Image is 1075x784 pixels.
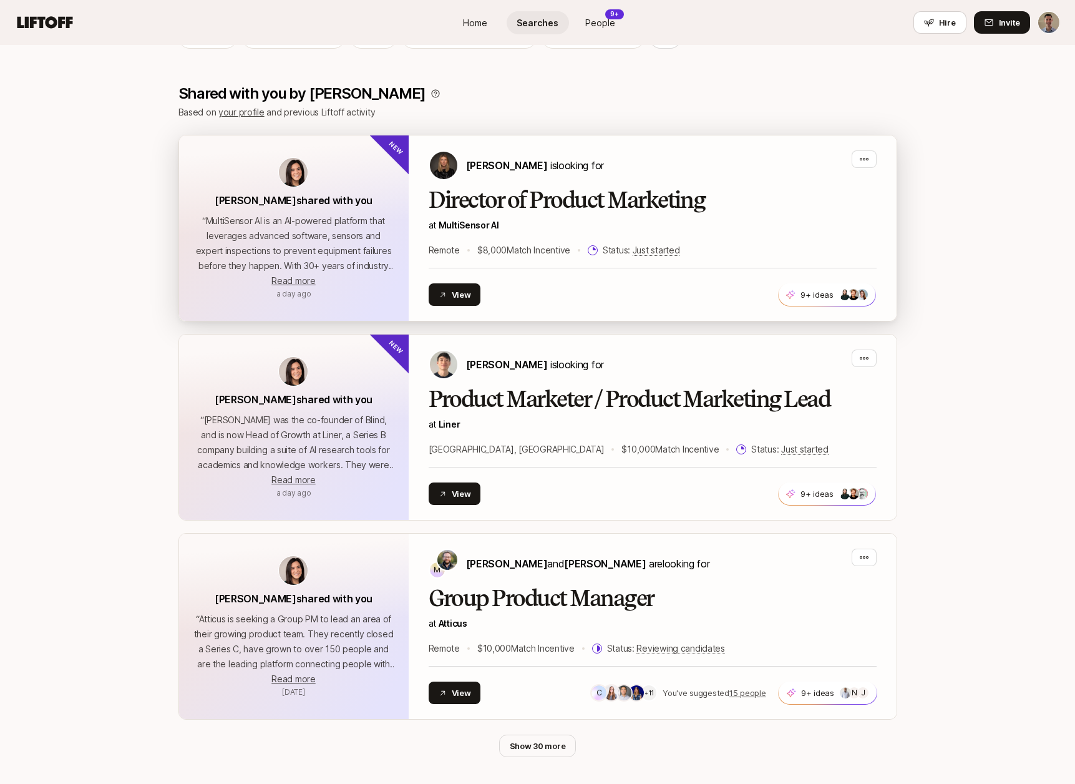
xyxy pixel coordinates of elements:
span: August 21, 2025 7:03am [276,289,311,298]
a: MultiSensor AI [439,220,499,230]
p: $10,000 Match Incentive [477,641,575,656]
p: Shared with you by [PERSON_NAME] [178,85,426,102]
p: Status: [751,442,828,457]
img: 87271eeb_8aeb_4d9f_a23d_9d51507b2607.jpg [857,488,868,499]
p: $10,000 Match Incentive [621,442,719,457]
img: Ben Levinson [1038,12,1059,33]
span: [PERSON_NAME] shared with you [215,393,372,406]
span: [PERSON_NAME] shared with you [215,194,372,207]
p: +11 [644,687,654,699]
span: Reviewing candidates [636,643,724,654]
span: [PERSON_NAME] [466,557,548,570]
img: f680c3e9_3d74_41db_871f_37025dac2e35.jpg [840,687,851,698]
button: Hire [913,11,966,34]
p: “ MultiSensor AI is an AI-powered platform that leverages advanced software, sensors and expert i... [194,213,394,273]
img: 90eded78_8763_4b90_886d_1866ab3d7947.jpg [629,685,644,700]
button: View [429,483,481,505]
a: Home [444,11,507,34]
button: View [429,682,481,704]
span: Invite [999,16,1020,29]
a: your profile [218,107,265,117]
span: Read more [271,474,315,485]
img: Ben Abrahams [437,550,457,570]
p: [GEOGRAPHIC_DATA], [GEOGRAPHIC_DATA] [429,442,605,457]
button: Show 30 more [499,735,576,757]
span: People [585,16,615,29]
p: is looking for [466,157,604,174]
p: 9+ ideas [801,687,834,699]
p: at [429,218,877,233]
img: ee0df8de_f468_4581_8995_e8d68dccc983.jpg [839,488,850,499]
a: Liner [439,419,460,429]
button: 9+ ideas [778,283,876,306]
p: $8,000 Match Incentive [477,243,570,258]
span: Just started [633,245,680,256]
button: Read more [271,473,315,488]
img: Kyum Kim [430,351,457,378]
p: 9+ ideas [800,288,834,301]
img: e678d282_1e5f_4bfd_a753_4e2f56d8a85a.jpg [604,685,619,700]
img: avatar-url [279,357,308,386]
p: “ [PERSON_NAME] was the co-founder of Blind, and is now Head of Growth at Liner, a Series B compa... [194,413,394,473]
a: Atticus [439,618,467,629]
p: Based on and previous Liftoff activity [178,105,897,120]
p: at [429,417,877,432]
span: and [547,557,646,570]
button: View [429,283,481,306]
img: 5b8ff4aa_1867_4940_a63f_be413d91594e.jpg [848,289,859,300]
h2: Group Product Manager [429,586,877,611]
span: Searches [517,16,558,29]
div: New [367,114,429,176]
p: Remote [429,641,460,656]
button: Read more [271,672,315,687]
button: 9+ ideas [778,482,876,506]
p: N [851,685,857,700]
span: [PERSON_NAME] [564,557,646,570]
span: Just started [781,444,829,455]
p: M [434,562,440,577]
img: a3934f0a_e8ba_4687_a323_af1cb48dcdef.jpg [616,685,631,700]
p: C [596,685,602,700]
p: Remote [429,243,460,258]
u: 15 people [729,688,766,698]
p: Status: [603,243,679,258]
div: New [367,313,429,375]
span: August 12, 2025 7:42am [282,687,305,697]
p: “ Atticus is seeking a Group PM to lead an area of their growing product team. They recently clos... [194,612,394,672]
span: August 21, 2025 7:03am [276,488,311,497]
img: avatar-url [279,158,308,187]
img: avatar-url [279,556,308,585]
h2: Director of Product Marketing [429,188,877,213]
button: Invite [974,11,1030,34]
img: ee0df8de_f468_4581_8995_e8d68dccc983.jpg [839,289,850,300]
span: [PERSON_NAME] shared with you [215,592,372,605]
p: are looking for [466,556,710,572]
img: ad5d1924_3928_4caf_930e_140d46183c04.jpg [857,289,868,300]
p: is looking for [466,356,604,373]
img: 5b8ff4aa_1867_4940_a63f_be413d91594e.jpg [848,488,859,499]
h2: Product Marketer / Product Marketing Lead [429,387,877,412]
p: 9+ [610,9,619,19]
span: Home [463,16,487,29]
span: Hire [939,16,956,29]
span: Read more [271,674,315,684]
span: [PERSON_NAME] [466,358,548,371]
img: Jenna Hannon [430,152,457,179]
p: 9+ ideas [800,488,834,500]
button: 9+ ideasNJ [778,681,877,705]
a: People9+ [569,11,631,34]
span: Read more [271,275,315,286]
p: J [860,685,865,700]
span: [PERSON_NAME] [466,159,548,172]
button: Read more [271,273,315,288]
button: Ben Levinson [1038,11,1060,34]
p: Status: [607,641,725,656]
span: You've suggested [663,688,729,698]
p: at [429,616,877,631]
a: Searches [507,11,569,34]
